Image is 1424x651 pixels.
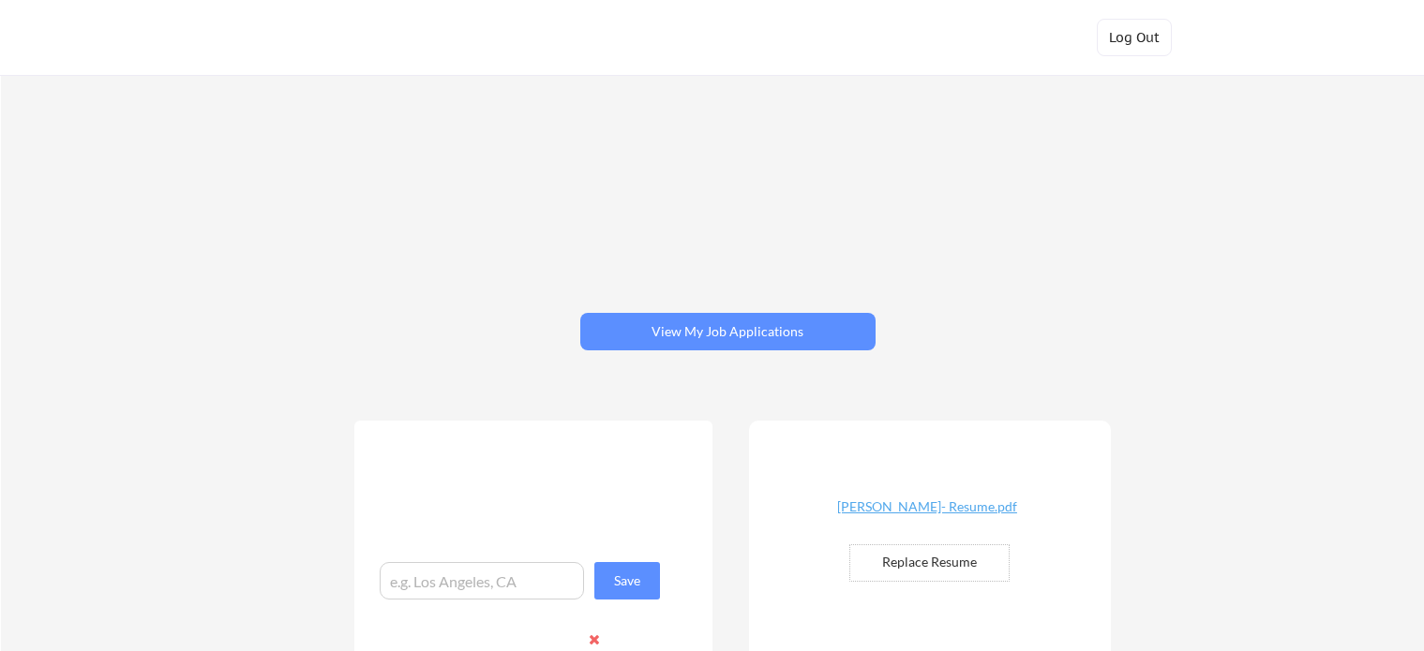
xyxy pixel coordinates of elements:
button: View My Job Applications [580,313,876,350]
input: e.g. Los Angeles, CA [380,562,584,599]
button: Log Out [1097,19,1172,56]
button: Save [594,562,660,599]
div: [PERSON_NAME]- Resume.pdf [816,500,1039,513]
a: [PERSON_NAME]- Resume.pdf [816,500,1039,529]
